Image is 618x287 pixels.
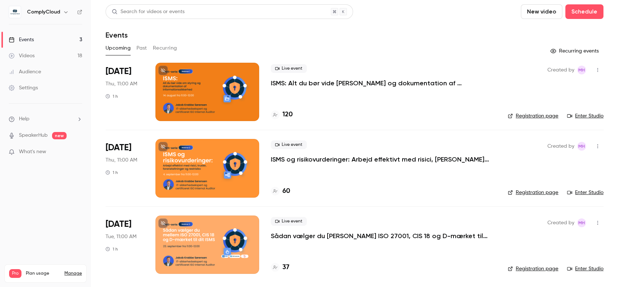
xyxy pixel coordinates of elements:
[271,217,307,226] span: Live event
[9,6,21,18] img: ComplyCloud
[9,269,21,278] span: Pro
[9,68,41,75] div: Audience
[9,84,38,92] div: Settings
[567,112,603,120] a: Enter Studio
[106,80,137,88] span: Thu, 11:00 AM
[112,8,185,16] div: Search for videos or events
[19,115,29,123] span: Help
[567,189,603,196] a: Enter Studio
[106,63,144,121] div: Aug 14 Thu, 11:00 AM (Europe/Copenhagen)
[521,4,562,19] button: New video
[27,8,60,16] h6: ComplyCloud
[153,42,177,54] button: Recurring
[106,142,131,154] span: [DATE]
[578,142,585,151] span: MH
[106,139,144,197] div: Sep 4 Thu, 11:00 AM (Europe/Copenhagen)
[508,189,558,196] a: Registration page
[271,263,289,272] a: 37
[9,52,35,59] div: Videos
[9,36,34,43] div: Events
[271,110,293,120] a: 120
[547,218,574,227] span: Created by
[578,66,585,74] span: MH
[565,4,603,19] button: Schedule
[106,66,131,77] span: [DATE]
[578,218,585,227] span: MH
[271,155,489,164] a: ISMS og risikovurderinger: Arbejd effektivt med risici, [PERSON_NAME], foranstaltninger og restri...
[136,42,147,54] button: Past
[508,112,558,120] a: Registration page
[508,265,558,272] a: Registration page
[282,263,289,272] h4: 37
[52,132,67,139] span: new
[106,156,137,164] span: Thu, 11:00 AM
[106,233,136,240] span: Tue, 11:00 AM
[271,232,489,240] a: Sådan vælger du [PERSON_NAME] ISO 27001, CIS 18 og D-mærket til dit ISMS
[26,271,60,276] span: Plan usage
[19,132,48,139] a: SpeakerHub
[577,142,586,151] span: Maibrit Hovedskou
[106,246,118,252] div: 1 h
[74,149,82,155] iframe: Noticeable Trigger
[106,170,118,175] div: 1 h
[106,42,131,54] button: Upcoming
[64,271,82,276] a: Manage
[19,148,46,156] span: What's new
[577,218,586,227] span: Maibrit Hovedskou
[282,110,293,120] h4: 120
[567,265,603,272] a: Enter Studio
[282,186,290,196] h4: 60
[106,218,131,230] span: [DATE]
[106,31,128,39] h1: Events
[271,186,290,196] a: 60
[547,66,574,74] span: Created by
[271,140,307,149] span: Live event
[9,115,82,123] li: help-dropdown-opener
[271,79,489,88] a: ISMS: Alt du bør vide [PERSON_NAME] og dokumentation af informationssikkerhed
[106,216,144,274] div: Sep 23 Tue, 11:00 AM (Europe/Copenhagen)
[547,45,603,57] button: Recurring events
[271,64,307,73] span: Live event
[547,142,574,151] span: Created by
[577,66,586,74] span: Maibrit Hovedskou
[106,93,118,99] div: 1 h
